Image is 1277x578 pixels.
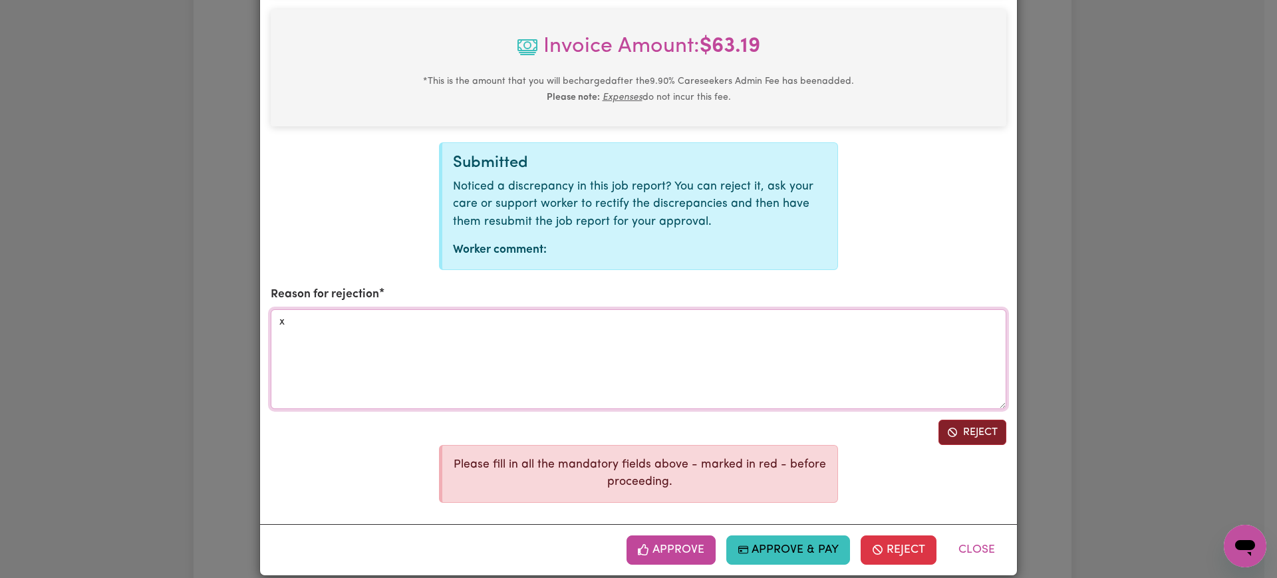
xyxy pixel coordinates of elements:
[947,535,1006,565] button: Close
[1224,525,1266,567] iframe: Button to launch messaging window
[281,31,996,73] span: Invoice Amount:
[271,286,379,303] label: Reason for rejection
[726,535,851,565] button: Approve & Pay
[938,420,1006,445] button: Reject job report
[700,36,760,57] b: $ 63.19
[861,535,936,565] button: Reject
[627,535,716,565] button: Approve
[603,92,642,102] u: Expenses
[271,309,1006,409] textarea: x
[453,155,528,171] span: Submitted
[547,92,600,102] b: Please note:
[423,76,854,102] small: This is the amount that you will be charged after the 9.90 % Careseekers Admin Fee has been added...
[453,244,547,255] strong: Worker comment:
[453,178,827,231] p: Noticed a discrepancy in this job report? You can reject it, ask your care or support worker to r...
[453,456,827,492] p: Please fill in all the mandatory fields above - marked in red - before proceeding.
